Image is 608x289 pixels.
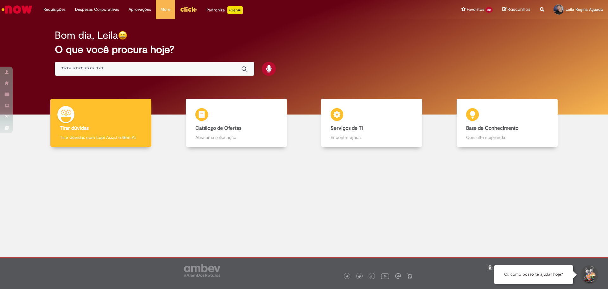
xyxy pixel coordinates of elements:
img: logo_footer_twitter.png [358,275,361,278]
img: logo_footer_facebook.png [345,275,349,278]
b: Base de Conhecimento [466,125,518,131]
span: Despesas Corporativas [75,6,119,13]
img: click_logo_yellow_360x200.png [180,4,197,14]
a: Tirar dúvidas Tirar dúvidas com Lupi Assist e Gen Ai [33,99,169,147]
div: Padroniza [206,6,243,14]
img: logo_footer_naosei.png [407,273,413,279]
span: More [161,6,170,13]
h2: Bom dia, Leila [55,30,118,41]
b: Serviços de TI [331,125,363,131]
a: Catálogo de Ofertas Abra uma solicitação [169,99,304,147]
a: Serviços de TI Encontre ajuda [304,99,440,147]
span: 20 [485,7,493,13]
img: logo_footer_linkedin.png [370,275,374,279]
b: Tirar dúvidas [60,125,89,131]
img: logo_footer_workplace.png [395,273,401,279]
p: +GenAi [227,6,243,14]
p: Tirar dúvidas com Lupi Assist e Gen Ai [60,134,142,141]
span: Requisições [43,6,66,13]
button: Iniciar Conversa de Suporte [579,265,598,284]
img: happy-face.png [118,31,127,40]
b: Catálogo de Ofertas [195,125,241,131]
span: Favoritos [467,6,484,13]
p: Abra uma solicitação [195,134,277,141]
img: logo_footer_ambev_rotulo_gray.png [184,264,220,277]
img: ServiceNow [1,3,33,16]
a: Base de Conhecimento Consulte e aprenda [440,99,575,147]
span: Rascunhos [508,6,530,12]
img: logo_footer_youtube.png [381,272,389,280]
h2: O que você procura hoje? [55,44,554,55]
p: Encontre ajuda [331,134,413,141]
p: Consulte e aprenda [466,134,548,141]
div: Oi, como posso te ajudar hoje? [494,265,573,284]
a: Rascunhos [502,7,530,13]
span: Aprovações [129,6,151,13]
span: Leila Regina Aguado [566,7,603,12]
